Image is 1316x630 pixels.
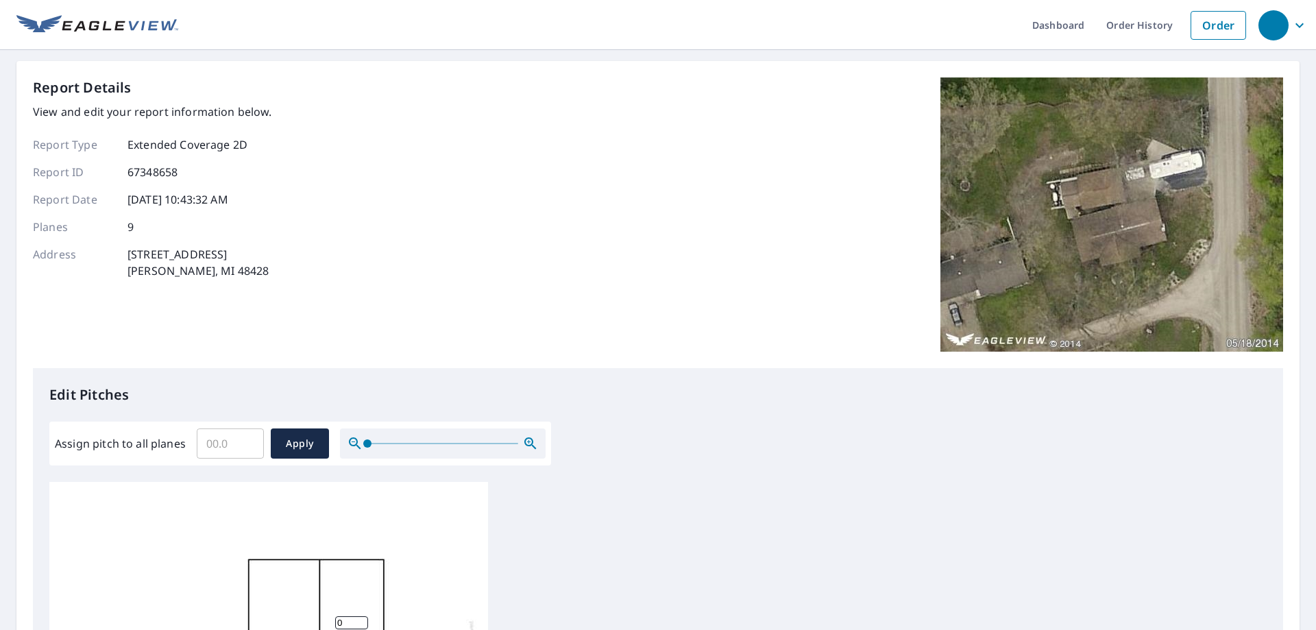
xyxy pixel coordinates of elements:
img: EV Logo [16,15,178,36]
p: 67348658 [127,164,178,180]
input: 00.0 [197,424,264,463]
p: [STREET_ADDRESS] [PERSON_NAME], MI 48428 [127,246,269,279]
p: Report ID [33,164,115,180]
p: Report Details [33,77,132,98]
p: View and edit your report information below. [33,104,272,120]
a: Order [1191,11,1246,40]
img: Top image [940,77,1283,352]
p: Report Type [33,136,115,153]
p: Address [33,246,115,279]
p: 9 [127,219,134,235]
button: Apply [271,428,329,459]
p: [DATE] 10:43:32 AM [127,191,228,208]
p: Planes [33,219,115,235]
p: Report Date [33,191,115,208]
span: Apply [282,435,318,452]
p: Extended Coverage 2D [127,136,247,153]
p: Edit Pitches [49,385,1267,405]
label: Assign pitch to all planes [55,435,186,452]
